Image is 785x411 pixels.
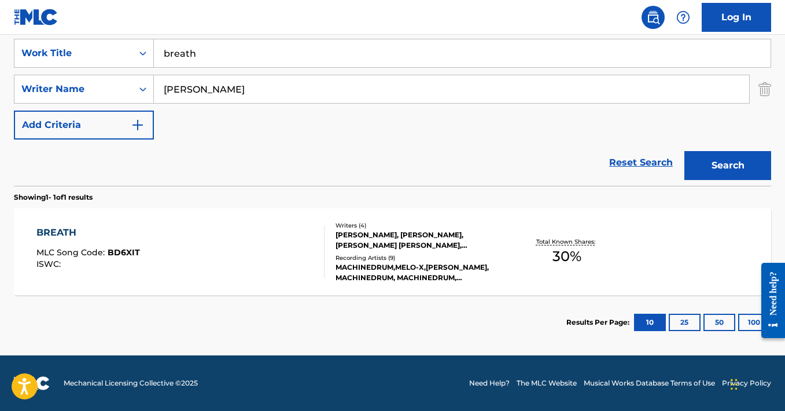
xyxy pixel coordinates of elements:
[566,317,632,328] p: Results Per Page:
[758,75,771,104] img: Delete Criterion
[536,237,598,246] p: Total Known Shares:
[108,247,140,258] span: BD6XIT
[336,230,504,251] div: [PERSON_NAME], [PERSON_NAME], [PERSON_NAME] [PERSON_NAME], [PERSON_NAME]
[642,6,665,29] a: Public Search
[21,82,126,96] div: Writer Name
[634,314,666,331] button: 10
[36,226,140,240] div: BREATH
[21,46,126,60] div: Work Title
[584,378,715,388] a: Musical Works Database Terms of Use
[738,314,770,331] button: 100
[131,118,145,132] img: 9d2ae6d4665cec9f34b9.svg
[14,376,50,390] img: logo
[702,3,771,32] a: Log In
[753,254,785,347] iframe: Resource Center
[703,314,735,331] button: 50
[336,262,504,283] div: MACHINEDRUM,MELO-X,[PERSON_NAME], MACHINEDRUM, MACHINEDRUM, MACHINEDRUM FEATURING [PERSON_NAME] A...
[14,9,58,25] img: MLC Logo
[14,192,93,203] p: Showing 1 - 1 of 1 results
[722,378,771,388] a: Privacy Policy
[669,314,701,331] button: 25
[684,151,771,180] button: Search
[64,378,198,388] span: Mechanical Licensing Collective © 2025
[469,378,510,388] a: Need Help?
[336,221,504,230] div: Writers ( 4 )
[14,208,771,295] a: BREATHMLC Song Code:BD6XITISWC:Writers (4)[PERSON_NAME], [PERSON_NAME], [PERSON_NAME] [PERSON_NAM...
[672,6,695,29] div: Help
[676,10,690,24] img: help
[552,246,581,267] span: 30 %
[14,111,154,140] button: Add Criteria
[603,150,679,175] a: Reset Search
[14,39,771,186] form: Search Form
[646,10,660,24] img: search
[336,254,504,262] div: Recording Artists ( 9 )
[517,378,577,388] a: The MLC Website
[36,259,64,269] span: ISWC :
[727,355,785,411] iframe: Chat Widget
[36,247,108,258] span: MLC Song Code :
[731,367,738,402] div: Drag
